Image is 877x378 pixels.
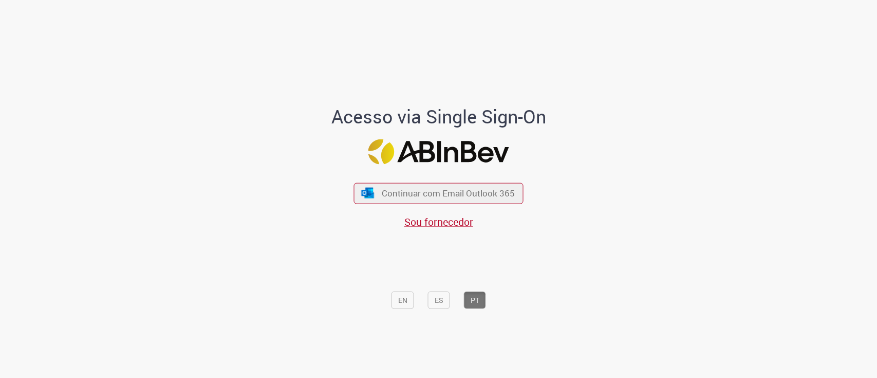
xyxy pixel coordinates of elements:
[464,292,486,309] button: PT
[391,292,414,309] button: EN
[354,183,524,204] button: ícone Azure/Microsoft 360 Continuar com Email Outlook 365
[296,106,581,127] h1: Acesso via Single Sign-On
[368,139,509,165] img: Logo ABInBev
[404,215,473,229] a: Sou fornecedor
[428,292,450,309] button: ES
[360,188,375,199] img: ícone Azure/Microsoft 360
[382,187,515,199] span: Continuar com Email Outlook 365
